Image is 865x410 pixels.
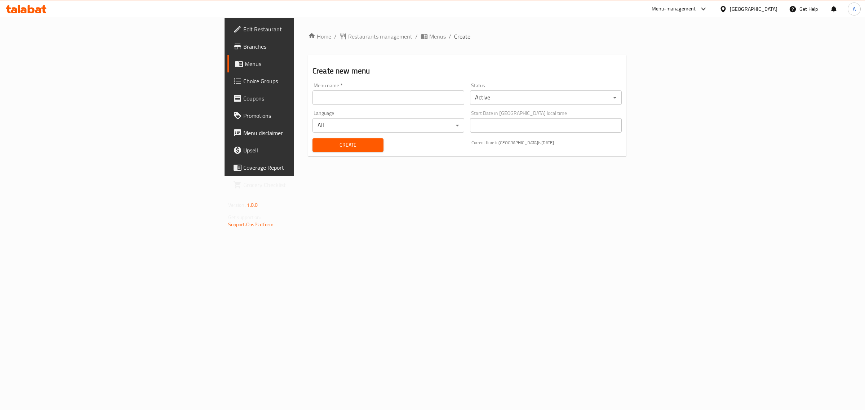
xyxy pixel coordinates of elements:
[227,107,369,124] a: Promotions
[853,5,856,13] span: A
[243,77,363,85] span: Choice Groups
[228,220,274,229] a: Support.OpsPlatform
[227,38,369,55] a: Branches
[652,5,696,13] div: Menu-management
[340,32,412,41] a: Restaurants management
[243,146,363,155] span: Upsell
[227,159,369,176] a: Coverage Report
[454,32,470,41] span: Create
[312,90,464,105] input: Please enter Menu name
[227,72,369,90] a: Choice Groups
[243,181,363,189] span: Grocery Checklist
[227,21,369,38] a: Edit Restaurant
[243,129,363,137] span: Menu disclaimer
[243,42,363,51] span: Branches
[243,94,363,103] span: Coupons
[227,55,369,72] a: Menus
[730,5,777,13] div: [GEOGRAPHIC_DATA]
[312,138,383,152] button: Create
[227,90,369,107] a: Coupons
[308,32,626,41] nav: breadcrumb
[415,32,418,41] li: /
[243,111,363,120] span: Promotions
[243,163,363,172] span: Coverage Report
[228,200,246,210] span: Version:
[228,213,261,222] span: Get support on:
[312,118,464,133] div: All
[243,25,363,34] span: Edit Restaurant
[449,32,451,41] li: /
[421,32,446,41] a: Menus
[247,200,258,210] span: 1.0.0
[470,90,622,105] div: Active
[227,142,369,159] a: Upsell
[318,141,378,150] span: Create
[312,66,622,76] h2: Create new menu
[429,32,446,41] span: Menus
[227,124,369,142] a: Menu disclaimer
[227,176,369,193] a: Grocery Checklist
[348,32,412,41] span: Restaurants management
[471,139,622,146] p: Current time in [GEOGRAPHIC_DATA] is [DATE]
[245,59,363,68] span: Menus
